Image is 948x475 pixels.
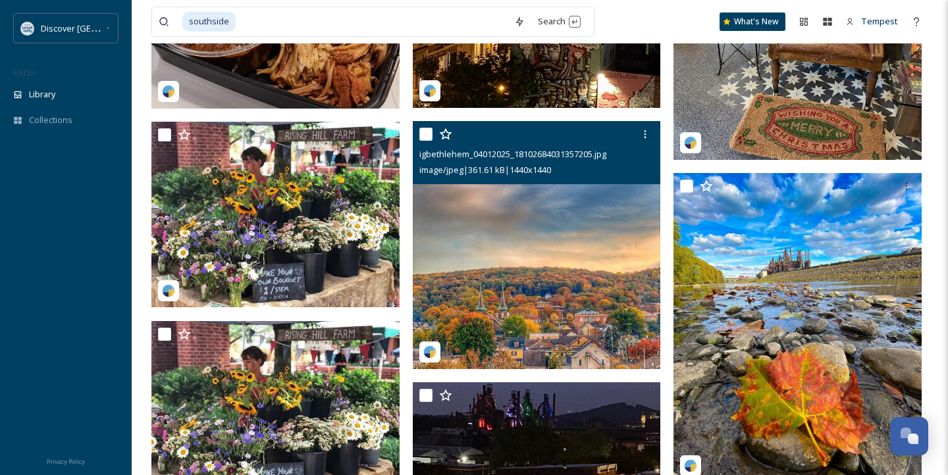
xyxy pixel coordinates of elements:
[182,12,236,31] span: southside
[162,85,175,98] img: snapsea-logo.png
[419,164,551,176] span: image/jpeg | 361.61 kB | 1440 x 1440
[41,22,161,34] span: Discover [GEOGRAPHIC_DATA]
[21,22,34,35] img: DLV-Blue-Stacked%20%281%29.png
[413,121,661,369] img: igbethlehem_04012025_18102684031357205.jpg
[13,68,36,78] span: MEDIA
[720,12,785,31] a: What's New
[861,15,898,27] span: Tempest
[684,459,697,472] img: snapsea-logo.png
[47,457,85,466] span: Privacy Policy
[162,284,175,297] img: snapsea-logo.png
[839,9,905,34] a: Tempest
[423,345,436,359] img: snapsea-logo.png
[890,417,928,455] button: Open Chat
[531,9,587,34] div: Search
[47,453,85,468] a: Privacy Policy
[29,88,55,101] span: Library
[684,136,697,149] img: snapsea-logo.png
[419,148,606,160] span: igbethlehem_04012025_18102684031357205.jpg
[423,84,436,97] img: snapsea-logo.png
[151,122,400,307] img: southsideartsdistrict_04012025_1816863246573925327_3112155540.jpg
[29,114,72,126] span: Collections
